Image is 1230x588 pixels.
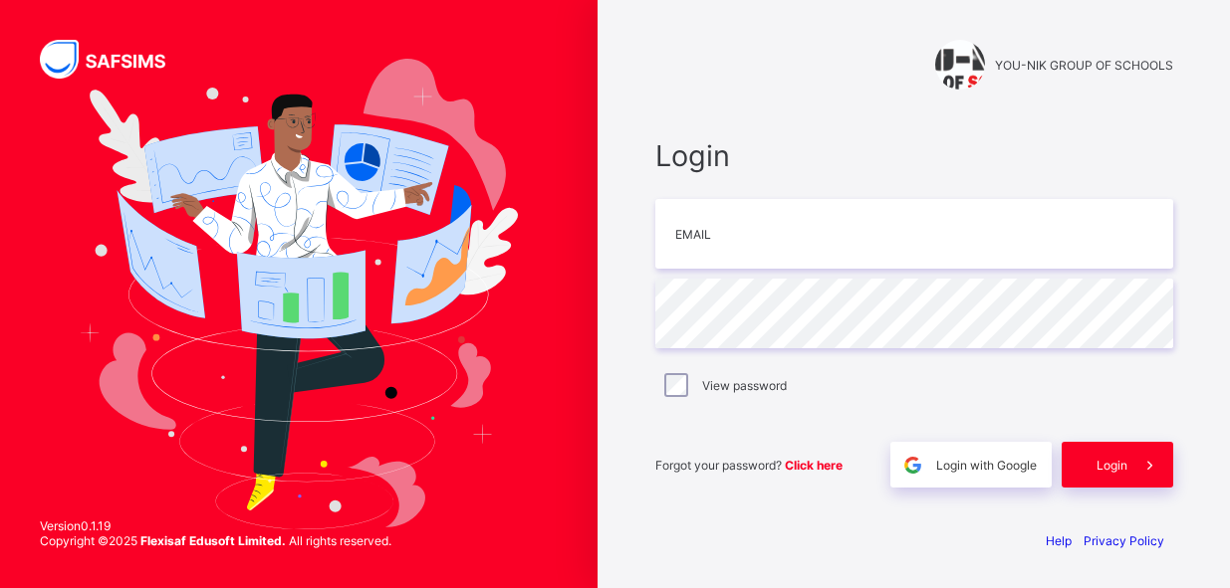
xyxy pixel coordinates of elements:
[901,454,924,477] img: google.396cfc9801f0270233282035f929180a.svg
[1097,458,1127,473] span: Login
[140,533,286,548] strong: Flexisaf Edusoft Limited.
[655,458,843,473] span: Forgot your password?
[655,138,1173,173] span: Login
[40,40,189,79] img: SAFSIMS Logo
[702,378,787,393] label: View password
[936,458,1037,473] span: Login with Google
[785,458,843,473] a: Click here
[995,58,1173,73] span: YOU-NIK GROUP OF SCHOOLS
[1084,533,1164,548] a: Privacy Policy
[40,533,391,548] span: Copyright © 2025 All rights reserved.
[1046,533,1072,548] a: Help
[40,518,391,533] span: Version 0.1.19
[80,59,518,529] img: Hero Image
